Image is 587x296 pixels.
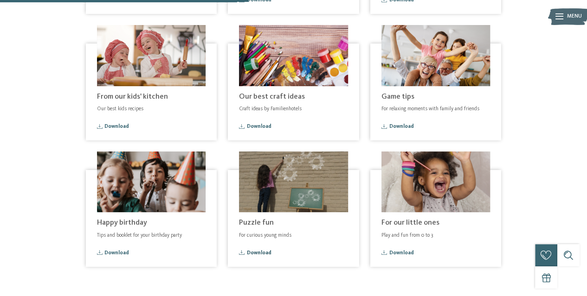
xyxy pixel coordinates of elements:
img: ©Canva (Klotz Daniela) [97,25,206,86]
a: Download [381,251,490,256]
span: For our little ones [381,219,439,227]
a: Download [381,124,490,129]
span: Download [389,251,414,256]
span: Download [104,251,129,256]
p: Play and fun from 0 to 3 [381,232,490,239]
span: Puzzle fun [239,219,274,227]
span: Download [247,251,271,256]
img: ©Canva (Klotz Daniela) [239,151,348,212]
img: ©Canva (Klotz Daniela) [381,25,490,86]
span: Game tips [381,93,414,101]
span: From our kids' kitchen [97,93,168,101]
p: Tips and booklet for your birthday party [97,232,206,239]
p: For relaxing moments with family and friends [381,106,490,113]
p: Our best kids recipes [97,106,206,113]
a: Download [239,124,348,129]
span: Happy birthday [97,219,147,227]
a: Download [239,251,348,256]
img: ©Canva (Klotz Daniela) [97,151,206,212]
span: Download [389,124,414,129]
img: ©Canva (Klotz Daniela) [381,151,490,212]
span: Our best craft ideas [239,93,305,101]
span: Download [104,124,129,129]
a: Download [97,251,206,256]
span: Download [247,124,271,129]
p: Craft ideas by Familienhotels [239,106,348,113]
a: Download [97,124,206,129]
img: ©Canva (Klotz Daniela) [239,25,348,86]
p: For curious young minds [239,232,348,239]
